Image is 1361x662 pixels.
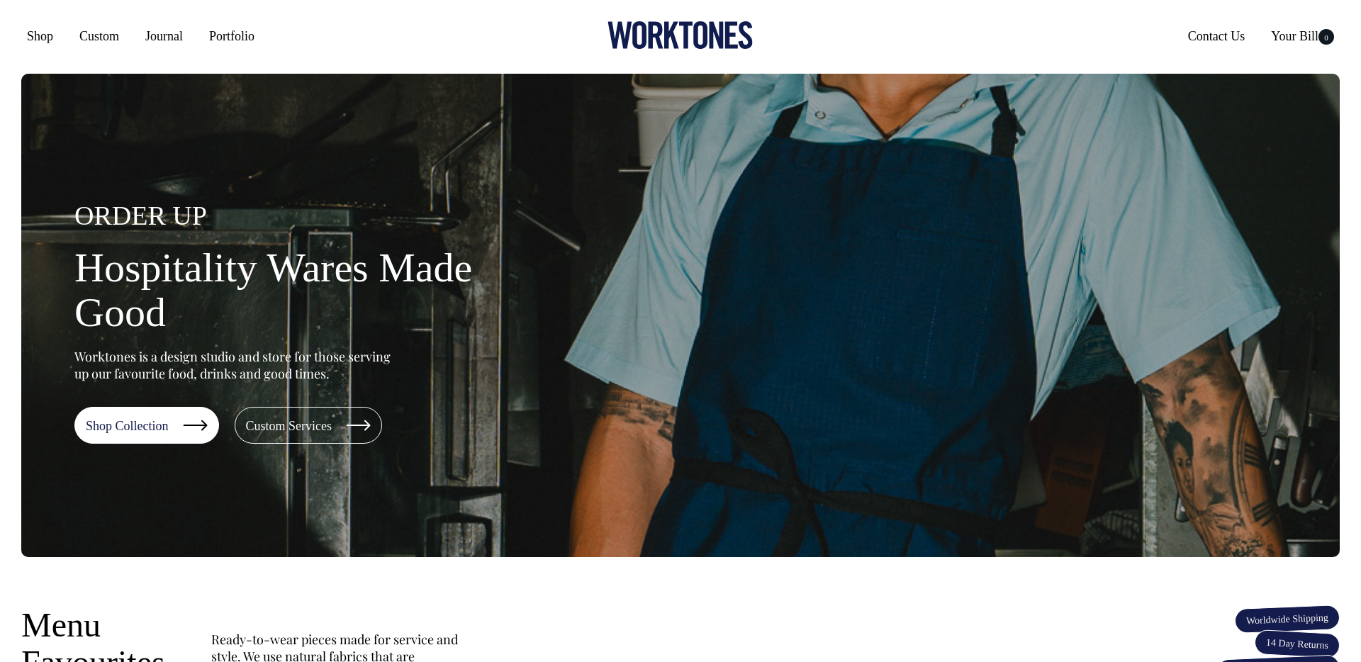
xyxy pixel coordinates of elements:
a: Contact Us [1182,23,1251,49]
a: Your Bill0 [1265,23,1340,49]
h1: Hospitality Wares Made Good [74,245,528,336]
a: Portfolio [203,23,260,49]
a: Shop Collection [74,407,219,444]
a: Journal [140,23,189,49]
h4: ORDER UP [74,201,528,231]
span: 0 [1318,29,1334,45]
span: Worldwide Shipping [1234,605,1340,634]
p: Worktones is a design studio and store for those serving up our favourite food, drinks and good t... [74,348,397,382]
a: Custom Services [235,407,383,444]
a: Custom [74,23,125,49]
span: 14 Day Returns [1254,629,1340,658]
a: Shop [21,23,59,49]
